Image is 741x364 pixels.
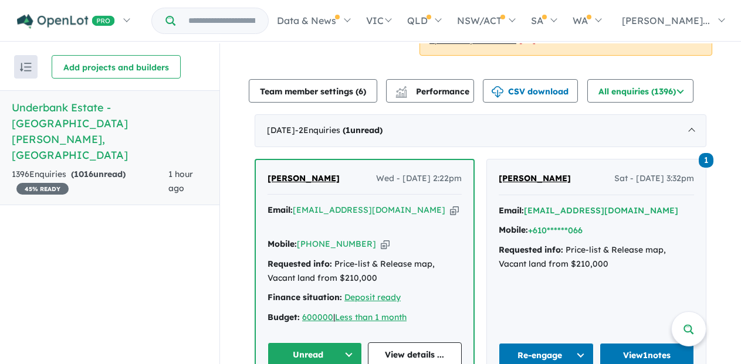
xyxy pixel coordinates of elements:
[587,79,693,103] button: All enquiries (1396)
[293,205,445,215] a: [EMAIL_ADDRESS][DOMAIN_NAME]
[396,86,407,93] img: line-chart.svg
[483,79,578,103] button: CSV download
[268,172,340,186] a: [PERSON_NAME]
[71,169,126,179] strong: ( unread)
[255,114,706,147] div: [DATE]
[268,257,462,285] div: Price-list & Release map, Vacant land from $210,000
[699,152,713,168] a: 1
[499,172,571,186] a: [PERSON_NAME]
[499,243,694,271] div: Price-list & Release map, Vacant land from $210,000
[499,173,571,183] span: [PERSON_NAME]
[499,244,563,255] strong: Requested info:
[358,86,363,97] span: 6
[499,224,528,235] strong: Mobile:
[268,205,293,215] strong: Email:
[492,86,503,98] img: download icon
[268,173,340,183] span: [PERSON_NAME]
[397,86,469,97] span: Performance
[524,205,678,217] button: [EMAIL_ADDRESS][DOMAIN_NAME]
[344,292,401,302] a: Deposit ready
[295,125,383,135] span: - 2 Enquir ies
[268,312,300,322] strong: Budget:
[395,90,407,97] img: bar-chart.svg
[12,100,208,163] h5: Underbank Estate - [GEOGRAPHIC_DATA][PERSON_NAME] , [GEOGRAPHIC_DATA]
[297,239,376,249] a: [PHONE_NUMBER]
[381,238,390,250] button: Copy
[12,168,168,196] div: 1396 Enquir ies
[20,63,32,72] img: sort.svg
[699,153,713,168] span: 1
[268,292,342,302] strong: Finance situation:
[343,125,383,135] strong: ( unread)
[614,172,694,186] span: Sat - [DATE] 3:32pm
[268,239,297,249] strong: Mobile:
[346,125,350,135] span: 1
[386,79,474,103] button: Performance
[622,15,710,26] span: [PERSON_NAME]...
[519,36,536,45] span: [No]
[268,311,462,325] div: |
[268,258,332,269] strong: Requested info:
[450,204,459,216] button: Copy
[376,172,462,186] span: Wed - [DATE] 2:22pm
[168,169,193,193] span: 1 hour ago
[249,79,377,103] button: Team member settings (6)
[302,312,333,322] a: 600000
[74,169,93,179] span: 1016
[17,14,115,29] img: Openlot PRO Logo White
[178,8,266,33] input: Try estate name, suburb, builder or developer
[429,36,516,45] u: OpenLot Buyer Cashback
[335,312,407,322] a: Less than 1 month
[52,55,181,79] button: Add projects and builders
[499,205,524,216] strong: Email:
[16,183,69,195] span: 45 % READY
